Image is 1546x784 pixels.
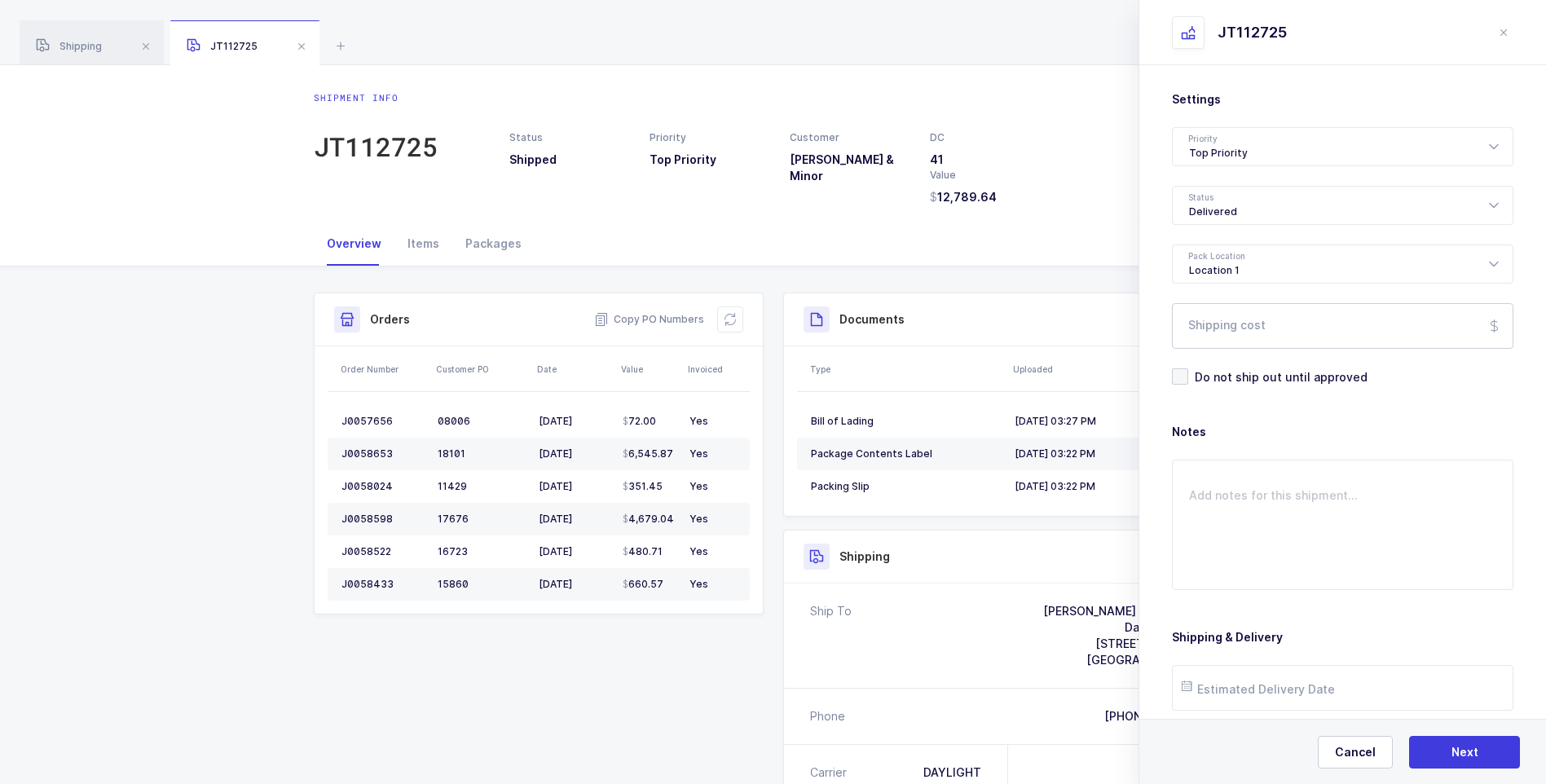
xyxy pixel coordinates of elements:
[623,513,674,526] span: 4,679.04
[623,447,673,460] span: 6,545.87
[370,311,410,328] h3: Orders
[1318,736,1393,769] button: Cancel
[1172,303,1513,349] input: Shipping cost
[1409,736,1520,769] button: Next
[1015,480,1205,493] div: [DATE] 03:22 PM
[438,513,526,526] div: 17676
[539,480,610,493] div: [DATE]
[341,363,426,376] div: Order Number
[689,578,708,590] span: Yes
[438,447,526,460] div: 18101
[341,545,425,558] div: J0058522
[689,415,708,427] span: Yes
[811,480,1002,493] div: Packing Slip
[539,513,610,526] div: [DATE]
[1218,23,1287,42] div: JT112725
[689,513,708,525] span: Yes
[811,415,1002,428] div: Bill of Lading
[341,578,425,591] div: J0058433
[539,415,610,428] div: [DATE]
[790,152,910,184] h3: [PERSON_NAME] & Minor
[1172,91,1513,108] h3: Settings
[1015,447,1205,460] div: [DATE] 03:22 PM
[650,130,770,145] div: Priority
[810,708,845,725] div: Phone
[341,415,425,428] div: J0057656
[623,415,656,428] span: 72.00
[452,222,535,266] div: Packages
[1104,708,1205,725] div: [PHONE_NUMBER]
[1494,23,1513,42] button: close drawer
[930,152,1050,168] h3: 41
[930,189,997,205] span: 12,789.64
[1043,619,1205,636] div: Dallas 442541
[689,545,708,557] span: Yes
[1015,415,1205,428] div: [DATE] 03:27 PM
[1451,744,1478,760] span: Next
[688,363,745,376] div: Invoiced
[314,91,438,104] div: Shipment info
[537,363,611,376] div: Date
[539,447,610,460] div: [DATE]
[341,480,425,493] div: J0058024
[1188,369,1368,385] span: Do not ship out until approved
[314,222,394,266] div: Overview
[394,222,452,266] div: Items
[436,363,527,376] div: Customer PO
[621,363,678,376] div: Value
[1172,424,1513,440] h3: Notes
[839,311,905,328] h3: Documents
[810,363,1003,376] div: Type
[930,168,1050,183] div: Value
[1172,629,1513,645] h3: Shipping & Delivery
[811,447,1002,460] div: Package Contents Label
[810,603,852,668] div: Ship To
[623,480,663,493] span: 351.45
[438,480,526,493] div: 11429
[1086,653,1205,667] span: [GEOGRAPHIC_DATA]
[1043,603,1205,619] div: [PERSON_NAME] & Minor #41
[1335,744,1376,760] span: Cancel
[623,545,663,558] span: 480.71
[438,578,526,591] div: 15860
[539,545,610,558] div: [DATE]
[930,130,1050,145] div: DC
[539,578,610,591] div: [DATE]
[650,152,770,168] h3: Top Priority
[594,311,704,328] button: Copy PO Numbers
[36,40,102,52] span: Shipping
[509,152,630,168] h3: Shipped
[341,513,425,526] div: J0058598
[509,130,630,145] div: Status
[341,447,425,460] div: J0058653
[689,480,708,492] span: Yes
[187,40,258,52] span: JT112725
[438,415,526,428] div: 08006
[1013,363,1214,376] div: Uploaded
[438,545,526,558] div: 16723
[839,548,890,565] h3: Shipping
[1043,636,1205,652] div: [STREET_ADDRESS]
[623,578,663,591] span: 660.57
[790,130,910,145] div: Customer
[689,447,708,460] span: Yes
